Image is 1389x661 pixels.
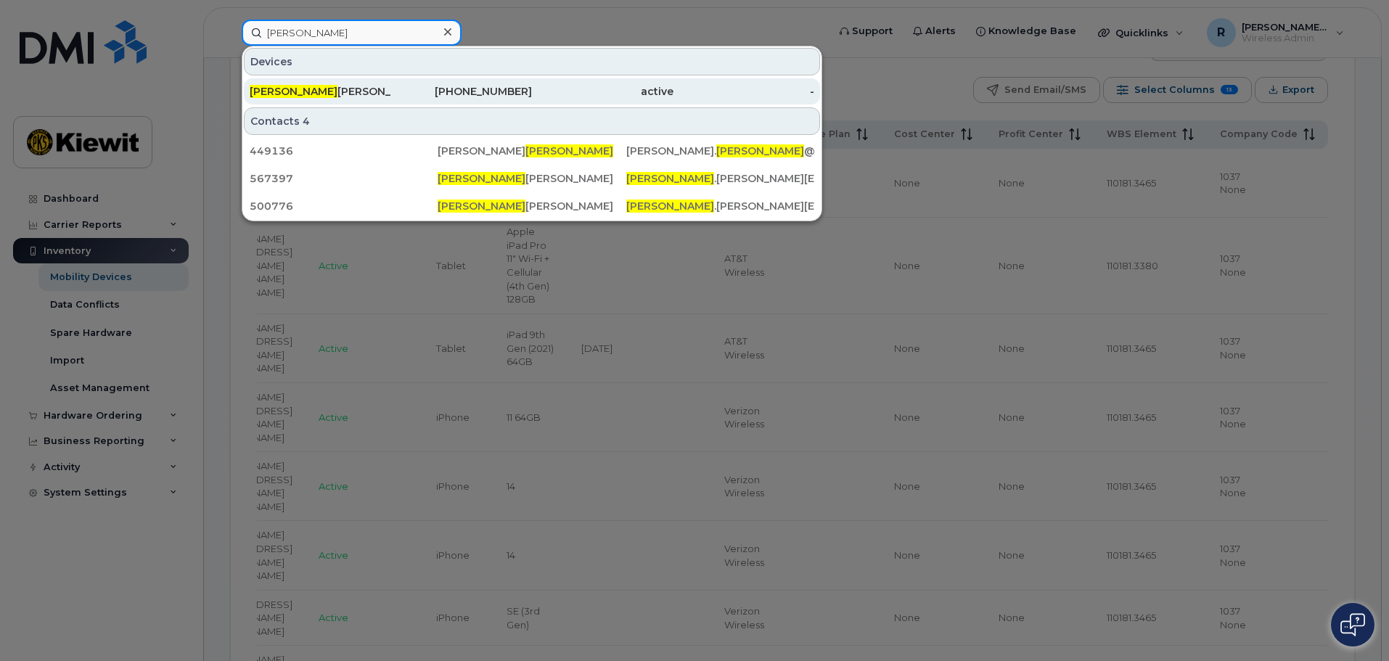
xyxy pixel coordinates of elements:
[438,144,626,158] div: [PERSON_NAME]
[250,199,438,213] div: 500776
[626,171,814,186] div: .[PERSON_NAME][EMAIL_ADDRESS][PERSON_NAME][DOMAIN_NAME]
[303,114,310,128] span: 4
[242,20,462,46] input: Find something...
[391,84,533,99] div: [PHONE_NUMBER]
[244,193,820,219] a: 500776[PERSON_NAME][PERSON_NAME][PERSON_NAME].[PERSON_NAME][EMAIL_ADDRESS][PERSON_NAME][DOMAIN_NAME]
[438,200,525,213] span: [PERSON_NAME]
[525,144,613,157] span: [PERSON_NAME]
[244,107,820,135] div: Contacts
[438,172,525,185] span: [PERSON_NAME]
[673,84,815,99] div: -
[1340,613,1365,636] img: Open chat
[438,171,626,186] div: [PERSON_NAME]
[244,78,820,104] a: [PERSON_NAME][PERSON_NAME][PHONE_NUMBER]active-
[250,84,391,99] div: [PERSON_NAME]
[244,48,820,75] div: Devices
[626,200,714,213] span: [PERSON_NAME]
[532,84,673,99] div: active
[250,171,438,186] div: 567397
[244,138,820,164] a: 449136[PERSON_NAME][PERSON_NAME][PERSON_NAME].[PERSON_NAME]@[PERSON_NAME][DOMAIN_NAME]
[626,144,814,158] div: [PERSON_NAME]. @[PERSON_NAME][DOMAIN_NAME]
[250,85,337,98] span: [PERSON_NAME]
[250,144,438,158] div: 449136
[716,144,804,157] span: [PERSON_NAME]
[438,199,626,213] div: [PERSON_NAME]
[626,199,814,213] div: .[PERSON_NAME][EMAIL_ADDRESS][PERSON_NAME][DOMAIN_NAME]
[244,165,820,192] a: 567397[PERSON_NAME][PERSON_NAME][PERSON_NAME].[PERSON_NAME][EMAIL_ADDRESS][PERSON_NAME][DOMAIN_NAME]
[626,172,714,185] span: [PERSON_NAME]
